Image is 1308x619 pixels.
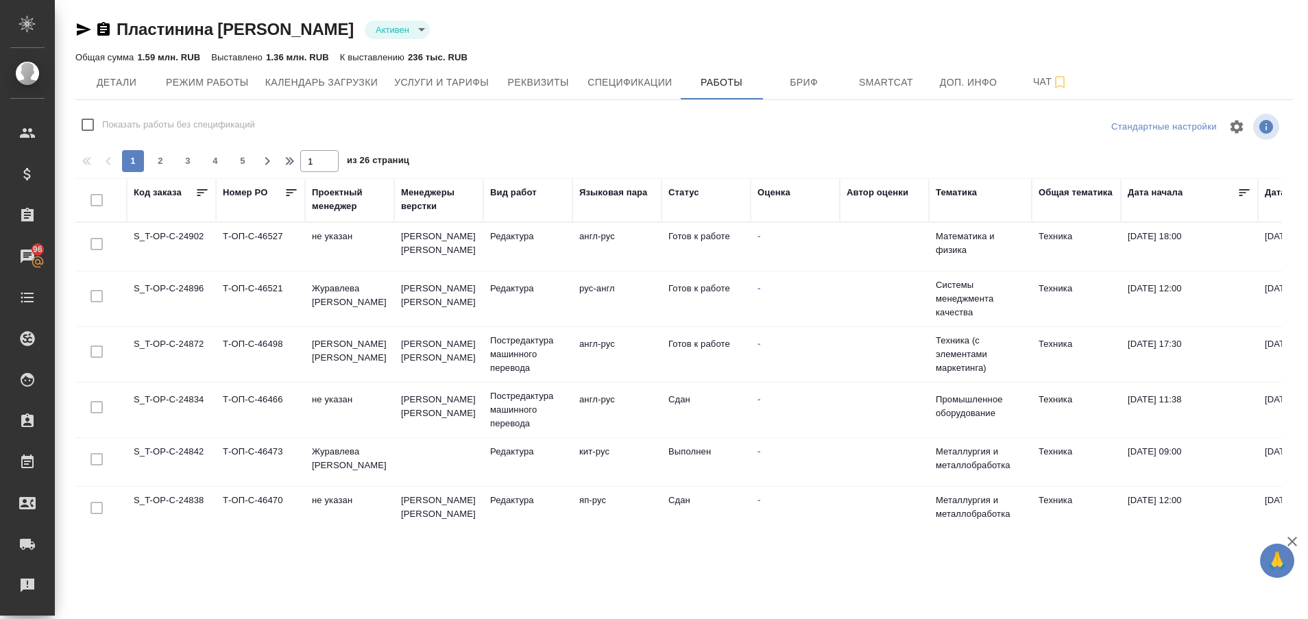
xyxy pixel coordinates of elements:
[662,487,751,535] td: Сдан
[668,186,699,199] div: Статус
[490,230,566,243] p: Редактура
[758,186,790,199] div: Оценка
[505,74,571,91] span: Реквизиты
[579,186,648,199] div: Языковая пара
[177,154,199,168] span: 3
[305,487,394,535] td: не указан
[127,275,216,323] td: S_T-OP-C-24896
[1039,186,1113,199] div: Общая тематика
[408,52,468,62] p: 236 тыс. RUB
[1121,223,1258,271] td: [DATE] 18:00
[758,339,760,349] a: -
[1220,110,1253,143] span: Настроить таблицу
[758,394,760,404] a: -
[1032,223,1121,271] td: Техника
[401,186,476,213] div: Менеджеры верстки
[689,74,755,91] span: Работы
[166,74,249,91] span: Режим работы
[25,243,51,256] span: 96
[572,386,662,434] td: англ-рус
[1018,73,1084,90] span: Чат
[847,186,908,199] div: Автор оценки
[490,282,566,295] p: Редактура
[662,223,751,271] td: Готов к работе
[204,154,226,168] span: 4
[771,74,837,91] span: Бриф
[347,152,409,172] span: из 26 страниц
[305,386,394,434] td: не указан
[305,223,394,271] td: не указан
[758,283,760,293] a: -
[75,52,137,62] p: Общая сумма
[758,446,760,457] a: -
[758,495,760,505] a: -
[936,494,1025,521] p: Металлургия и металлобработка
[1032,330,1121,378] td: Техника
[936,393,1025,420] p: Промышленное оборудование
[211,52,266,62] p: Выставлено
[177,150,199,172] button: 3
[1121,275,1258,323] td: [DATE] 12:00
[588,74,672,91] span: Спецификации
[394,330,483,378] td: [PERSON_NAME] [PERSON_NAME]
[340,52,408,62] p: К выставлению
[216,275,305,323] td: Т-ОП-С-46521
[127,487,216,535] td: S_T-OP-C-24838
[490,445,566,459] p: Редактура
[490,389,566,430] p: Постредактура машинного перевода
[84,74,149,91] span: Детали
[232,150,254,172] button: 5
[394,223,483,271] td: [PERSON_NAME] [PERSON_NAME]
[936,445,1025,472] p: Металлургия и металлобработка
[265,74,378,91] span: Календарь загрузки
[662,275,751,323] td: Готов к работе
[266,52,329,62] p: 1.36 млн. RUB
[1121,330,1258,378] td: [DATE] 17:30
[95,21,112,38] button: Скопировать ссылку
[1128,186,1183,199] div: Дата начала
[1032,438,1121,486] td: Техника
[1253,114,1282,140] span: Посмотреть информацию
[75,21,92,38] button: Скопировать ссылку для ЯМессенджера
[662,438,751,486] td: Выполнен
[216,438,305,486] td: Т-ОП-С-46473
[3,239,51,274] a: 96
[365,21,430,39] div: Активен
[134,186,182,199] div: Код заказа
[572,223,662,271] td: англ-рус
[1121,487,1258,535] td: [DATE] 12:00
[223,186,267,199] div: Номер PO
[758,231,760,241] a: -
[216,386,305,434] td: Т-ОП-С-46466
[1108,117,1220,138] div: split button
[149,154,171,168] span: 2
[572,438,662,486] td: кит-рус
[490,494,566,507] p: Редактура
[394,386,483,434] td: [PERSON_NAME] [PERSON_NAME]
[127,223,216,271] td: S_T-OP-C-24902
[936,230,1025,257] p: Математика и физика
[662,330,751,378] td: Готов к работе
[216,223,305,271] td: Т-ОП-С-46527
[127,438,216,486] td: S_T-OP-C-24842
[372,24,413,36] button: Активен
[1052,74,1068,90] svg: Подписаться
[149,150,171,172] button: 2
[232,154,254,168] span: 5
[305,330,394,378] td: [PERSON_NAME] [PERSON_NAME]
[305,275,394,323] td: Журавлева [PERSON_NAME]
[936,186,977,199] div: Тематика
[394,74,489,91] span: Услуги и тарифы
[1032,386,1121,434] td: Техника
[662,386,751,434] td: Сдан
[1260,544,1294,578] button: 🙏
[216,487,305,535] td: Т-ОП-С-46470
[1121,438,1258,486] td: [DATE] 09:00
[137,52,200,62] p: 1.59 млн. RUB
[127,330,216,378] td: S_T-OP-C-24872
[490,186,537,199] div: Вид работ
[1032,275,1121,323] td: Техника
[490,334,566,375] p: Постредактура машинного перевода
[312,186,387,213] div: Проектный менеджер
[204,150,226,172] button: 4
